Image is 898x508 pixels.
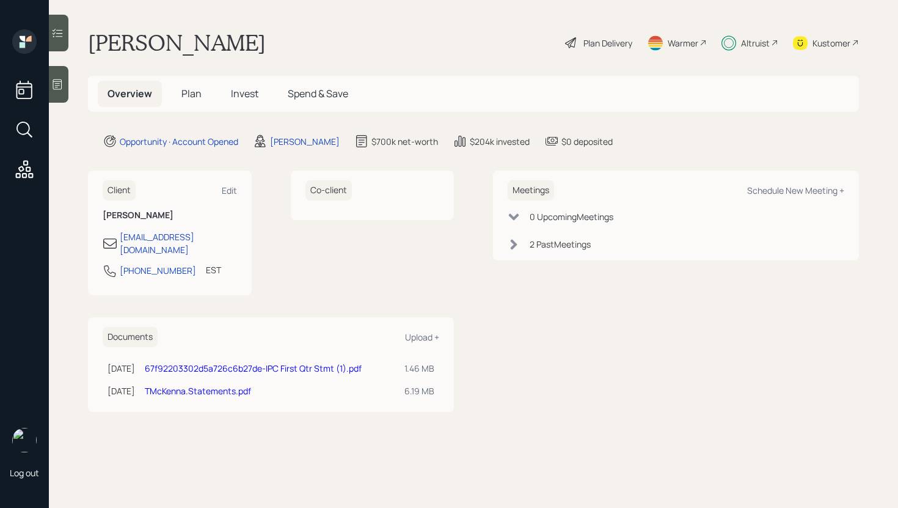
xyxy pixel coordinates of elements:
a: TMcKenna.Statements.pdf [145,385,251,397]
div: $0 deposited [561,135,613,148]
div: Log out [10,467,39,479]
div: Altruist [741,37,770,50]
div: Opportunity · Account Opened [120,135,238,148]
h1: [PERSON_NAME] [88,29,266,56]
div: Edit [222,185,237,196]
div: EST [206,263,221,276]
div: 1.46 MB [404,362,434,375]
h6: Co-client [305,180,352,201]
div: [PERSON_NAME] [270,135,340,148]
a: 67f92203302d5a726c6b27de-IPC First Qtr Stmt (1).pdf [145,363,362,374]
div: [DATE] [108,362,135,375]
div: [DATE] [108,385,135,397]
div: [PHONE_NUMBER] [120,264,196,277]
div: 2 Past Meeting s [530,238,591,251]
span: Plan [181,87,202,100]
div: $700k net-worth [371,135,438,148]
img: retirable_logo.png [12,428,37,452]
h6: Client [103,180,136,201]
span: Invest [231,87,258,100]
span: Spend & Save [288,87,348,100]
div: $204k invested [470,135,530,148]
div: Schedule New Meeting + [747,185,844,196]
div: Upload + [405,331,439,343]
div: Kustomer [812,37,850,50]
h6: Documents [103,327,158,347]
div: 0 Upcoming Meeting s [530,210,613,223]
div: Plan Delivery [583,37,632,50]
div: 6.19 MB [404,385,434,397]
div: Warmer [668,37,698,50]
span: Overview [108,87,152,100]
div: [EMAIL_ADDRESS][DOMAIN_NAME] [120,230,237,256]
h6: [PERSON_NAME] [103,210,237,221]
h6: Meetings [508,180,554,201]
